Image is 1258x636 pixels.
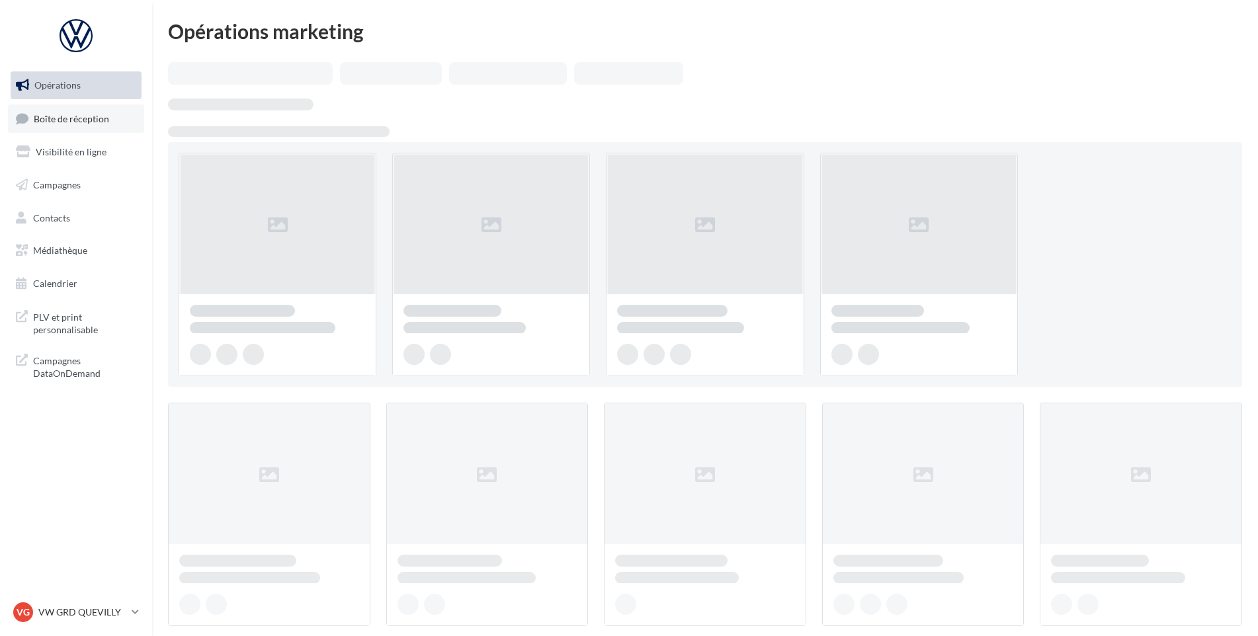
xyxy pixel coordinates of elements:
p: VW GRD QUEVILLY [38,606,126,619]
div: Opérations marketing [168,21,1242,41]
span: Contacts [33,212,70,223]
span: Boîte de réception [34,112,109,124]
span: VG [17,606,30,619]
a: Médiathèque [8,237,144,264]
span: Opérations [34,79,81,91]
span: Campagnes DataOnDemand [33,352,136,380]
span: PLV et print personnalisable [33,308,136,337]
a: Boîte de réception [8,104,144,133]
a: Calendrier [8,270,144,298]
a: Campagnes DataOnDemand [8,346,144,385]
a: VG VW GRD QUEVILLY [11,600,142,625]
a: Campagnes [8,171,144,199]
a: Contacts [8,204,144,232]
span: Médiathèque [33,245,87,256]
span: Visibilité en ligne [36,146,106,157]
span: Campagnes [33,179,81,190]
a: Visibilité en ligne [8,138,144,166]
a: Opérations [8,71,144,99]
a: PLV et print personnalisable [8,303,144,342]
span: Calendrier [33,278,77,289]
